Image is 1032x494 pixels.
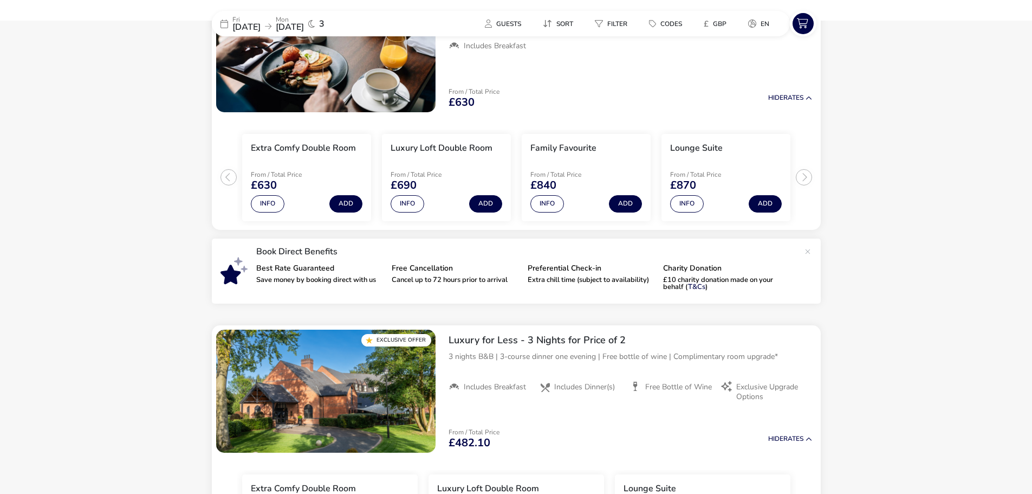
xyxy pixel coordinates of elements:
[607,20,627,28] span: Filter
[449,438,490,448] span: £482.10
[688,282,705,292] a: T&Cs
[663,277,790,291] p: £10 charity donation made on your behalf ( )
[528,265,655,272] p: Preferential Check-in
[586,16,636,31] button: Filter
[251,180,277,191] span: £630
[768,93,783,102] span: Hide
[449,429,499,435] p: From / Total Price
[739,16,782,31] naf-pibe-menu-bar-item: en
[660,20,682,28] span: Codes
[256,247,799,256] p: Book Direct Benefits
[391,171,468,178] p: From / Total Price
[670,143,723,154] h3: Lounge Suite
[319,20,324,28] span: 3
[449,334,812,347] h2: Luxury for Less - 3 Nights for Price of 2
[768,435,812,442] button: HideRates
[556,20,573,28] span: Sort
[476,16,530,31] button: Guests
[256,277,384,284] p: Save money by booking direct with us
[656,130,796,226] swiper-slide: 4 / 4
[216,330,436,453] swiper-slide: 1 / 1
[586,16,640,31] naf-pibe-menu-bar-item: Filter
[251,143,356,154] h3: Extra Comfy Double Room
[361,334,431,347] div: Exclusive Offer
[663,265,790,272] p: Charity Donation
[534,16,586,31] naf-pibe-menu-bar-item: Sort
[464,41,526,51] span: Includes Breakfast
[704,18,709,29] i: £
[329,195,362,213] button: Add
[739,16,778,31] button: en
[530,195,564,213] button: Info
[645,382,712,392] span: Free Bottle of Wine
[670,180,696,191] span: £870
[464,382,526,392] span: Includes Breakfast
[377,130,516,226] swiper-slide: 2 / 4
[670,171,747,178] p: From / Total Price
[449,351,812,362] p: 3 nights B&B | 3-course dinner one evening | Free bottle of wine | Complimentary room upgrade*
[670,195,704,213] button: Info
[449,97,475,108] span: £630
[276,16,304,23] p: Mon
[496,20,521,28] span: Guests
[251,171,328,178] p: From / Total Price
[530,171,607,178] p: From / Total Price
[449,88,499,95] p: From / Total Price
[392,277,519,284] p: Cancel up to 72 hours prior to arrival
[212,11,374,36] div: Fri[DATE]Mon[DATE]3
[276,21,304,33] span: [DATE]
[232,16,261,23] p: Fri
[768,94,812,101] button: HideRates
[761,20,769,28] span: en
[695,16,739,31] naf-pibe-menu-bar-item: £GBP
[749,195,782,213] button: Add
[736,382,803,402] span: Exclusive Upgrade Options
[469,195,502,213] button: Add
[256,265,384,272] p: Best Rate Guaranteed
[232,21,261,33] span: [DATE]
[391,195,424,213] button: Info
[391,143,492,154] h3: Luxury Loft Double Room
[609,195,642,213] button: Add
[392,265,519,272] p: Free Cancellation
[695,16,735,31] button: £GBP
[528,277,655,284] p: Extra chill time (subject to availability)
[440,325,821,411] div: Luxury for Less - 3 Nights for Price of 23 nights B&B | 3-course dinner one evening | Free bottle...
[237,130,377,226] swiper-slide: 1 / 4
[516,130,656,226] swiper-slide: 3 / 4
[768,434,783,443] span: Hide
[251,195,284,213] button: Info
[476,16,534,31] naf-pibe-menu-bar-item: Guests
[713,20,726,28] span: GBP
[534,16,582,31] button: Sort
[640,16,695,31] naf-pibe-menu-bar-item: Codes
[530,143,596,154] h3: Family Favourite
[640,16,691,31] button: Codes
[530,180,556,191] span: £840
[554,382,615,392] span: Includes Dinner(s)
[391,180,417,191] span: £690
